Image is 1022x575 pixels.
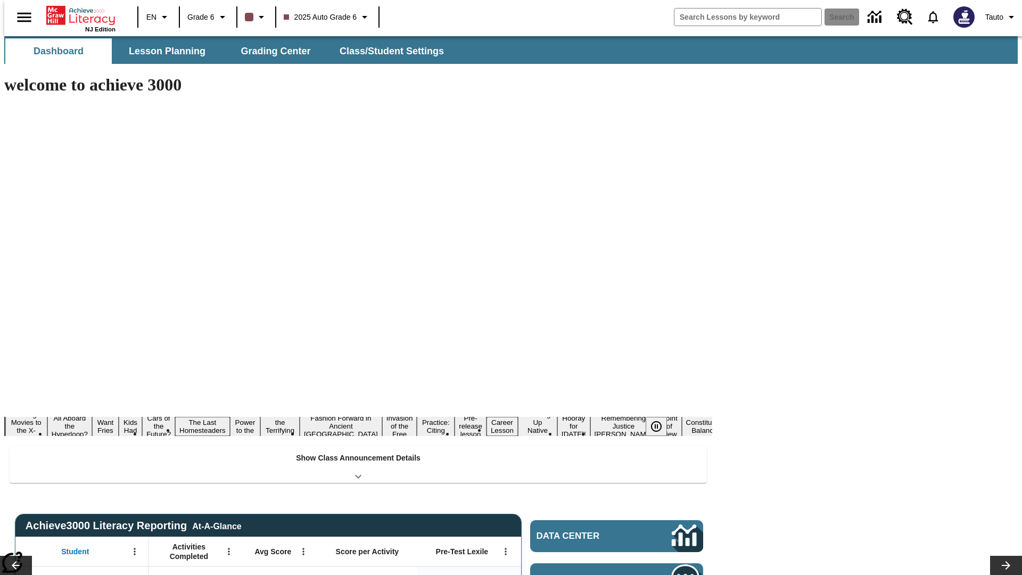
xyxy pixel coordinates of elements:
button: Slide 16 Remembering Justice O'Connor [590,413,657,440]
span: Tauto [985,12,1003,23]
button: Slide 13 Career Lesson [487,417,518,436]
button: Slide 7 Solar Power to the People [230,409,261,444]
button: Slide 4 Dirty Jobs Kids Had To Do [119,401,142,452]
button: Select a new avatar [947,3,981,31]
span: Grade 6 [187,12,215,23]
button: Slide 1 Taking Movies to the X-Dimension [5,409,47,444]
span: Pre-Test Lexile [436,547,489,556]
button: Class: 2025 Auto Grade 6, Select your class [279,7,376,27]
span: Achieve3000 Literacy Reporting [26,520,242,532]
h1: welcome to achieve 3000 [4,75,712,95]
span: EN [146,12,156,23]
span: Data Center [537,531,636,541]
span: Avg Score [254,547,291,556]
button: Lesson carousel, Next [990,556,1022,575]
input: search field [674,9,821,26]
button: Dashboard [5,38,112,64]
button: Slide 9 Fashion Forward in Ancient Rome [300,413,382,440]
button: Slide 15 Hooray for Constitution Day! [557,413,590,440]
button: Class/Student Settings [331,38,452,64]
img: Avatar [953,6,975,28]
div: Home [46,4,116,32]
button: Slide 10 The Invasion of the Free CD [382,405,417,448]
button: Slide 8 Attack of the Terrifying Tomatoes [260,409,300,444]
div: Pause [646,417,678,436]
button: Open Menu [498,544,514,560]
a: Notifications [919,3,947,31]
a: Data Center [530,520,703,552]
p: Show Class Announcement Details [296,453,421,464]
span: 2025 Auto Grade 6 [284,12,357,23]
button: Slide 5 Cars of the Future? [142,413,175,440]
div: Show Class Announcement Details [10,446,707,483]
button: Slide 14 Cooking Up Native Traditions [518,409,557,444]
button: Open Menu [127,544,143,560]
button: Lesson Planning [114,38,220,64]
button: Profile/Settings [981,7,1022,27]
button: Slide 12 Pre-release lesson [455,413,487,440]
button: Slide 2 All Aboard the Hyperloop? [47,413,92,440]
button: Language: EN, Select a language [142,7,176,27]
button: Slide 6 The Last Homesteaders [175,417,230,436]
span: NJ Edition [85,26,116,32]
button: Open side menu [9,2,40,33]
span: Activities Completed [154,542,224,561]
a: Resource Center, Will open in new tab [891,3,919,31]
a: Data Center [861,3,891,32]
span: Student [61,547,89,556]
div: SubNavbar [4,36,1018,64]
button: Open Menu [295,544,311,560]
button: Slide 11 Mixed Practice: Citing Evidence [417,409,455,444]
span: Score per Activity [336,547,399,556]
a: Home [46,5,116,26]
div: SubNavbar [4,38,454,64]
button: Slide 18 The Constitution's Balancing Act [682,409,733,444]
button: Pause [646,417,667,436]
button: Grading Center [222,38,329,64]
button: Open Menu [221,544,237,560]
button: Slide 3 Do You Want Fries With That? [92,401,119,452]
div: At-A-Glance [192,520,241,531]
button: Class color is dark brown. Change class color [241,7,272,27]
button: Grade: Grade 6, Select a grade [183,7,233,27]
